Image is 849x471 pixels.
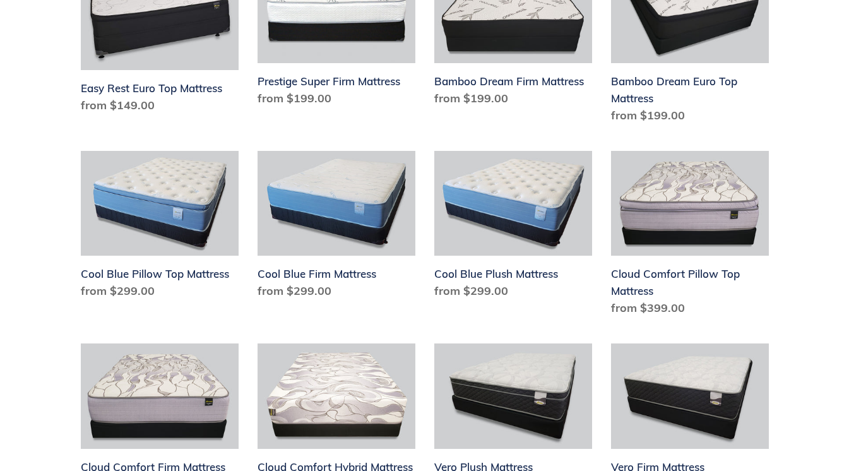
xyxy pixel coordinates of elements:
[258,151,415,305] a: Cool Blue Firm Mattress
[434,151,592,305] a: Cool Blue Plush Mattress
[81,151,239,305] a: Cool Blue Pillow Top Mattress
[611,151,769,322] a: Cloud Comfort Pillow Top Mattress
